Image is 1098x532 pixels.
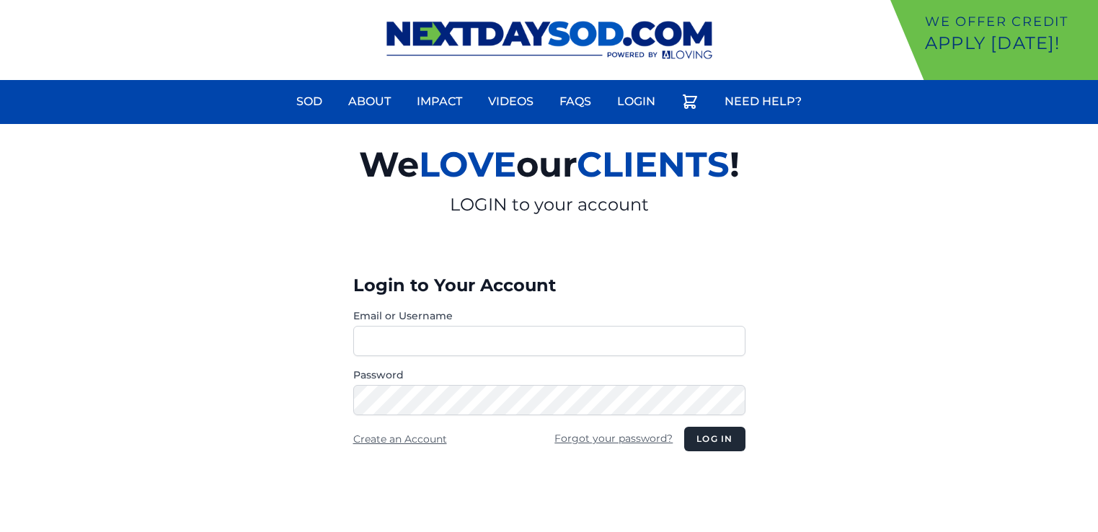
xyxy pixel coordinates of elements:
label: Email or Username [353,309,745,323]
p: LOGIN to your account [192,193,907,216]
a: Impact [408,84,471,119]
h2: We our ! [192,136,907,193]
a: Create an Account [353,433,447,445]
span: LOVE [419,143,516,185]
p: We offer Credit [925,12,1092,32]
a: About [340,84,399,119]
a: Forgot your password? [554,432,673,445]
p: Apply [DATE]! [925,32,1092,55]
a: Need Help? [716,84,810,119]
h3: Login to Your Account [353,274,745,297]
label: Password [353,368,745,382]
button: Log in [684,427,745,451]
span: CLIENTS [577,143,730,185]
a: Login [608,84,664,119]
a: Videos [479,84,542,119]
a: Sod [288,84,331,119]
a: FAQs [551,84,600,119]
